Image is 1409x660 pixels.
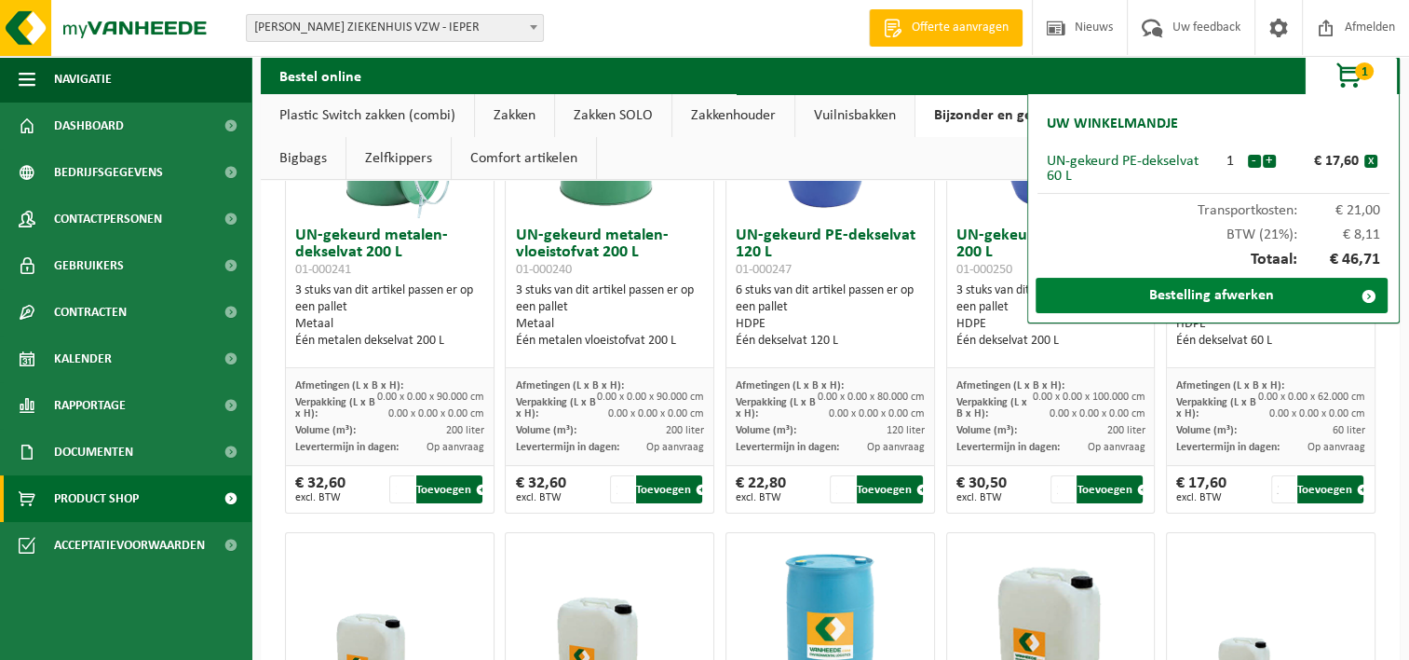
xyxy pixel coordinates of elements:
span: € 46,71 [1297,252,1381,268]
span: 0.00 x 0.00 x 90.000 cm [377,392,484,403]
div: 1 [1213,154,1247,169]
button: x [1364,155,1377,168]
button: Toevoegen [857,475,923,503]
div: Één dekselvat 120 L [736,333,925,350]
span: Volume (m³): [295,425,356,436]
span: 01-000250 [956,263,1012,277]
span: 200 liter [446,425,484,436]
span: Product Shop [54,475,139,522]
span: Verpakking (L x B x H): [1176,397,1256,419]
span: JAN YPERMAN ZIEKENHUIS VZW - IEPER [247,15,543,41]
div: € 32,60 [515,475,565,503]
span: 120 liter [887,425,925,436]
div: Één dekselvat 60 L [1176,333,1365,350]
span: 0.00 x 0.00 x 90.000 cm [597,392,704,403]
a: Comfort artikelen [452,137,596,180]
div: 6 stuks van dit artikel passen er op een pallet [736,282,925,350]
h2: Uw winkelmandje [1037,103,1187,144]
div: Één metalen dekselvat 200 L [295,333,484,350]
span: Volume (m³): [736,425,796,436]
button: + [1263,155,1276,168]
span: Levertermijn in dagen: [515,442,618,453]
span: JAN YPERMAN ZIEKENHUIS VZW - IEPER [246,14,544,42]
span: 0.00 x 0.00 x 100.000 cm [1032,392,1145,403]
span: Contracten [54,289,127,336]
button: Toevoegen [1077,475,1143,503]
a: Plastic Switch zakken (combi) [261,94,474,137]
h3: UN-gekeurd PE-dekselvat 200 L [956,227,1145,278]
h2: Bestel online [261,57,380,93]
span: Levertermijn in dagen: [295,442,399,453]
span: Verpakking (L x B x H): [515,397,595,419]
h3: UN-gekeurd PE-dekselvat 120 L [736,227,925,278]
div: € 17,60 [1280,154,1364,169]
div: 3 stuks van dit artikel passen er op een pallet [956,282,1145,350]
button: Toevoegen [636,475,702,503]
span: 0.00 x 0.00 x 0.00 cm [608,408,704,419]
span: Documenten [54,429,133,475]
span: Volume (m³): [1176,425,1237,436]
span: Afmetingen (L x B x H): [515,380,623,392]
span: Afmetingen (L x B x H): [1176,380,1284,392]
span: 0.00 x 0.00 x 0.00 cm [388,408,484,419]
span: excl. BTW [515,492,565,503]
span: 0.00 x 0.00 x 62.000 cm [1258,392,1365,403]
span: 01-000241 [295,263,351,277]
div: Één dekselvat 200 L [956,333,1145,350]
div: € 30,50 [956,475,1007,503]
span: Offerte aanvragen [907,19,1013,37]
input: 1 [610,475,634,503]
span: Volume (m³): [515,425,576,436]
div: HDPE [1176,316,1365,333]
div: Totaal: [1037,242,1389,278]
span: Op aanvraag [867,442,925,453]
button: Toevoegen [416,475,482,503]
span: 0.00 x 0.00 x 0.00 cm [1269,408,1365,419]
span: excl. BTW [1176,492,1226,503]
input: 1 [830,475,854,503]
span: € 8,11 [1297,227,1381,242]
div: € 17,60 [1176,475,1226,503]
div: Één metalen vloeistofvat 200 L [515,333,704,350]
a: Zakken SOLO [555,94,671,137]
span: 0.00 x 0.00 x 0.00 cm [1049,408,1145,419]
span: Op aanvraag [1087,442,1145,453]
span: Afmetingen (L x B x H): [956,380,1064,392]
div: Transportkosten: [1037,194,1389,218]
span: Contactpersonen [54,196,162,242]
span: Acceptatievoorwaarden [54,522,205,569]
a: Bigbags [261,137,345,180]
span: Navigatie [54,56,112,103]
a: Zelfkippers [346,137,451,180]
div: € 32,60 [295,475,345,503]
a: Zakken [475,94,554,137]
span: Op aanvraag [646,442,704,453]
span: € 21,00 [1297,203,1381,218]
span: 60 liter [1333,425,1365,436]
span: Afmetingen (L x B x H): [736,380,844,392]
a: Vuilnisbakken [795,94,914,137]
span: Levertermijn in dagen: [1176,442,1280,453]
span: Kalender [54,336,112,382]
span: Dashboard [54,103,124,149]
a: Bestelling afwerken [1036,278,1388,313]
span: Bedrijfsgegevens [54,149,163,196]
input: 1 [1050,475,1075,503]
span: Op aanvraag [427,442,484,453]
span: Afmetingen (L x B x H): [295,380,403,392]
span: Verpakking (L x B x H): [295,397,375,419]
span: excl. BTW [295,492,345,503]
span: 0.00 x 0.00 x 80.000 cm [818,392,925,403]
div: Metaal [295,316,484,333]
input: 1 [389,475,413,503]
span: Levertermijn in dagen: [956,442,1060,453]
span: 0.00 x 0.00 x 0.00 cm [829,408,925,419]
button: 1 [1305,57,1398,94]
span: Verpakking (L x B x H): [956,397,1027,419]
span: 01-000240 [515,263,571,277]
span: Volume (m³): [956,425,1017,436]
input: 1 [1271,475,1295,503]
button: - [1248,155,1261,168]
div: HDPE [956,316,1145,333]
button: Toevoegen [1297,475,1363,503]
